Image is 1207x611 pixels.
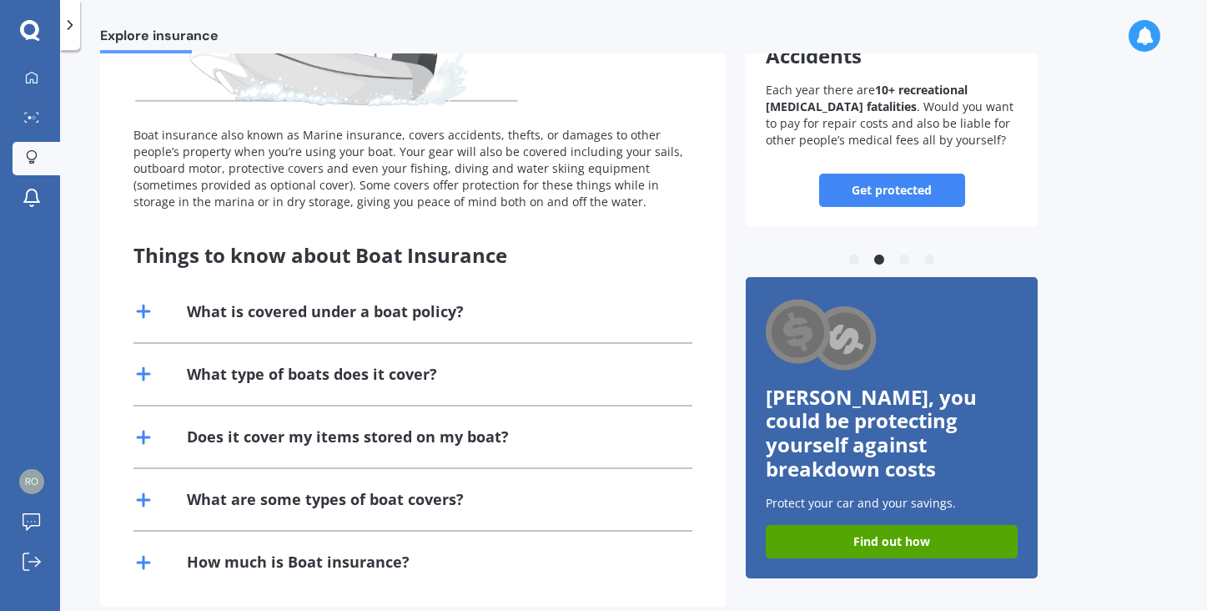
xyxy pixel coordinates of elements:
button: 1 [846,252,863,269]
div: How much is Boat insurance? [187,552,410,573]
div: What is covered under a boat policy? [187,301,464,322]
div: Does it cover my items stored on my boat? [187,427,509,447]
div: What are some types of boat covers? [187,489,464,510]
img: a0454587613c54829f42223d625f1f64 [19,469,44,494]
b: 10+ recreational [MEDICAL_DATA] fatalities [766,82,968,114]
span: Things to know about Boat Insurance [133,241,507,269]
a: Get protected [819,174,965,207]
img: Cashback [766,297,878,375]
p: Protect your car and your savings. [766,495,1018,512]
img: Boat insurance [133,9,521,109]
button: 2 [871,252,888,269]
span: Explore insurance [100,28,219,50]
a: Find out how [766,525,1018,558]
button: 4 [921,252,938,269]
button: 3 [896,252,913,269]
p: Each year there are . Would you want to pay for repair costs and also be liable for other people’... [766,82,1018,149]
div: Boat insurance also known as Marine insurance, covers accidents, thefts, or damages to other peop... [133,127,692,210]
div: What type of boats does it cover? [187,364,437,385]
span: Accidents [766,42,862,69]
span: [PERSON_NAME], you could be protecting yourself against breakdown costs [766,383,977,482]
